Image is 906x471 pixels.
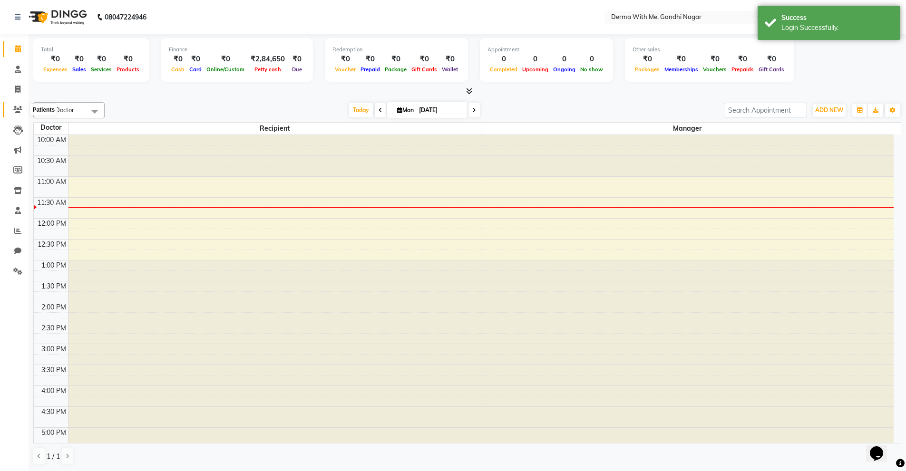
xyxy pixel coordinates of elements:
[252,66,283,73] span: Petty cash
[701,54,729,65] div: ₹0
[114,66,142,73] span: Products
[662,66,701,73] span: Memberships
[487,46,605,54] div: Appointment
[70,66,88,73] span: Sales
[39,386,68,396] div: 4:00 PM
[781,13,893,23] div: Success
[36,240,68,250] div: 12:30 PM
[187,54,204,65] div: ₹0
[729,66,756,73] span: Prepaids
[39,428,68,438] div: 5:00 PM
[39,344,68,354] div: 3:00 PM
[169,54,187,65] div: ₹0
[724,103,807,117] input: Search Appointment
[24,4,89,30] img: logo
[409,54,439,65] div: ₹0
[39,260,68,270] div: 1:00 PM
[289,54,305,65] div: ₹0
[36,219,68,229] div: 12:00 PM
[105,4,146,30] b: 08047224946
[756,54,787,65] div: ₹0
[35,135,68,145] div: 10:00 AM
[815,106,843,114] span: ADD NEW
[39,407,68,417] div: 4:30 PM
[358,54,382,65] div: ₹0
[409,66,439,73] span: Gift Cards
[481,123,894,135] span: Manager
[662,54,701,65] div: ₹0
[35,156,68,166] div: 10:30 AM
[701,66,729,73] span: Vouchers
[169,66,187,73] span: Cash
[781,23,893,33] div: Login Successfully.
[866,433,896,461] iframe: chat widget
[114,54,142,65] div: ₹0
[204,66,247,73] span: Online/Custom
[332,66,358,73] span: Voucher
[39,365,68,375] div: 3:30 PM
[578,54,605,65] div: 0
[439,66,460,73] span: Wallet
[551,66,578,73] span: Ongoing
[487,66,520,73] span: Completed
[578,66,605,73] span: No show
[633,54,662,65] div: ₹0
[439,54,460,65] div: ₹0
[487,54,520,65] div: 0
[68,123,481,135] span: Recipient
[70,54,88,65] div: ₹0
[349,103,373,117] span: Today
[395,106,416,114] span: Mon
[47,452,60,461] span: 1 / 1
[520,54,551,65] div: 0
[204,54,247,65] div: ₹0
[88,66,114,73] span: Services
[416,103,464,117] input: 2025-09-01
[332,46,460,54] div: Redemption
[41,66,70,73] span: Expenses
[756,66,787,73] span: Gift Cards
[88,54,114,65] div: ₹0
[358,66,382,73] span: Prepaid
[729,54,756,65] div: ₹0
[813,104,846,117] button: ADD NEW
[39,281,68,291] div: 1:30 PM
[39,323,68,333] div: 2:30 PM
[41,54,70,65] div: ₹0
[633,66,662,73] span: Packages
[39,302,68,312] div: 2:00 PM
[382,54,409,65] div: ₹0
[290,66,304,73] span: Due
[35,177,68,187] div: 11:00 AM
[169,46,305,54] div: Finance
[332,54,358,65] div: ₹0
[551,54,578,65] div: 0
[34,123,68,133] div: Doctor
[633,46,787,54] div: Other sales
[187,66,204,73] span: Card
[30,104,57,115] div: Patients
[41,46,142,54] div: Total
[520,66,551,73] span: Upcoming
[382,66,409,73] span: Package
[35,198,68,208] div: 11:30 AM
[247,54,289,65] div: ₹2,84,650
